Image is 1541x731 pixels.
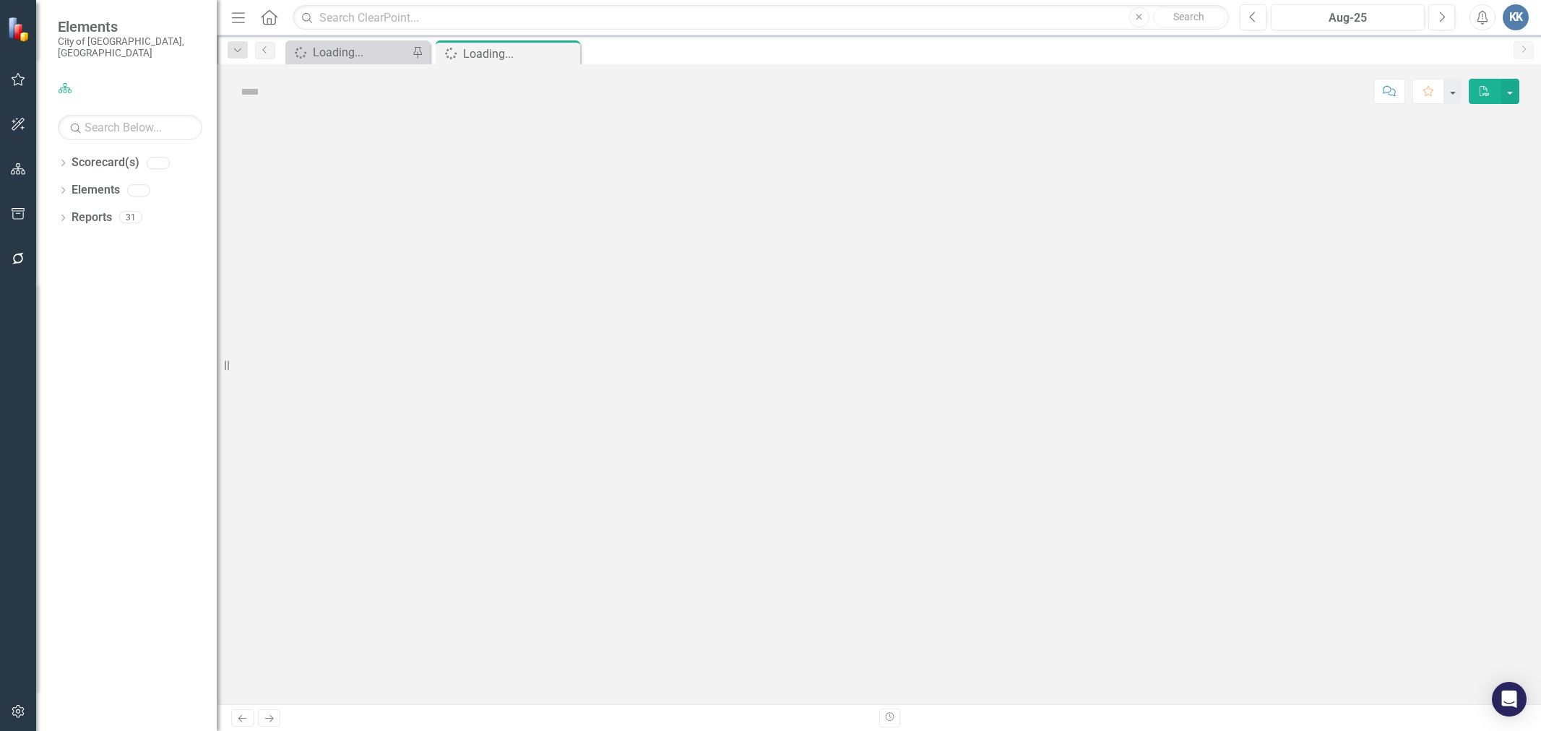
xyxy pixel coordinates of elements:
input: Search Below... [58,115,202,140]
small: City of [GEOGRAPHIC_DATA], [GEOGRAPHIC_DATA] [58,35,202,59]
button: KK [1503,4,1529,30]
button: Search [1153,7,1225,27]
div: Loading... [463,45,577,63]
div: Loading... [313,43,408,61]
img: Not Defined [238,80,262,103]
span: Search [1173,11,1204,22]
a: Scorecard(s) [72,155,139,171]
a: Elements [72,182,120,199]
div: Open Intercom Messenger [1492,682,1527,717]
div: Aug-25 [1276,9,1420,27]
input: Search ClearPoint... [293,5,1229,30]
div: 31 [119,212,142,224]
a: Loading... [289,43,408,61]
span: Elements [58,18,202,35]
a: Reports [72,209,112,226]
img: ClearPoint Strategy [7,15,33,42]
button: Aug-25 [1271,4,1425,30]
